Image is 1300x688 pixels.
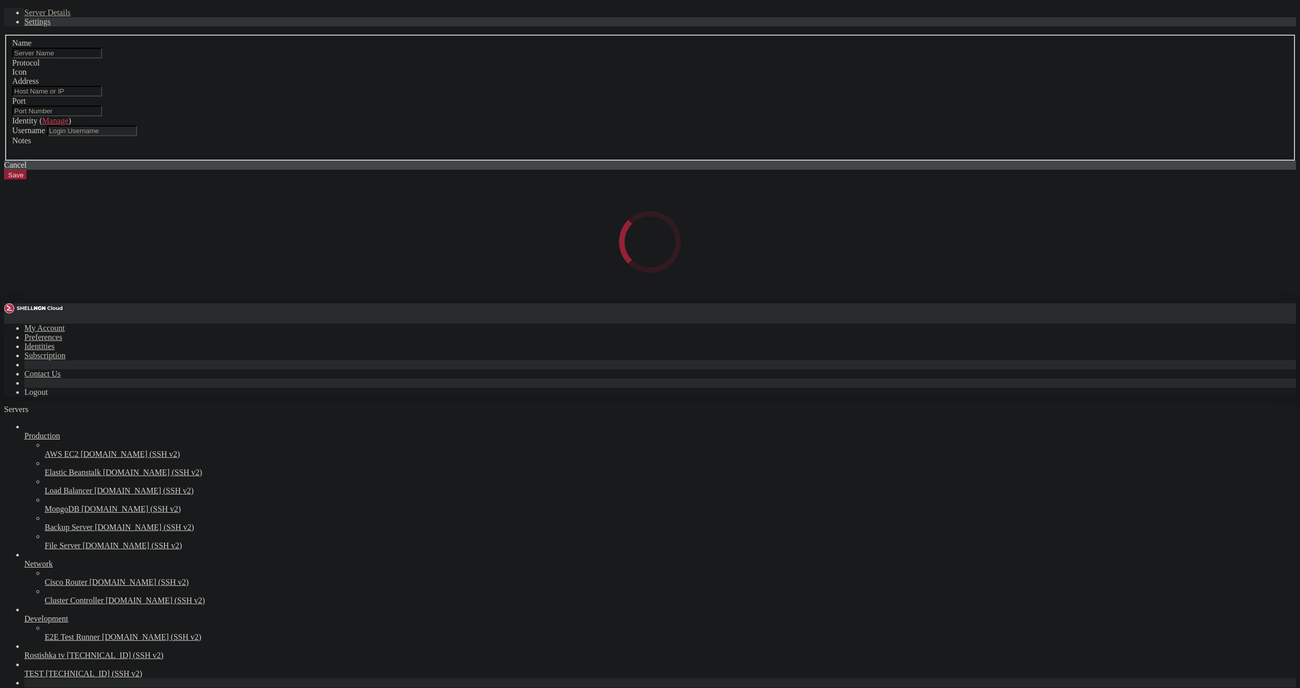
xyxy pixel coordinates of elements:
[45,514,1296,532] li: Backup Server [DOMAIN_NAME] (SSH v2)
[45,505,1296,514] a: MongoDB [DOMAIN_NAME] (SSH v2)
[45,468,1296,477] a: Elastic Beanstalk [DOMAIN_NAME] (SSH v2)
[45,450,79,458] span: AWS EC2
[24,559,53,568] span: Network
[24,660,1296,678] li: TEST [TECHNICAL_ID] (SSH v2)
[24,324,65,332] a: My Account
[24,550,1296,605] li: Network
[47,126,137,136] input: Login Username
[95,523,194,531] span: [DOMAIN_NAME] (SSH v2)
[45,587,1296,605] li: Cluster Controller [DOMAIN_NAME] (SSH v2)
[12,126,45,135] label: Username
[24,17,51,26] a: Settings
[24,642,1296,660] li: Rostishka tv [TECHNICAL_ID] (SSH v2)
[12,77,39,85] label: Address
[45,569,1296,587] li: Cisco Router [DOMAIN_NAME] (SSH v2)
[45,541,1296,550] a: File Server [DOMAIN_NAME] (SSH v2)
[45,523,1296,532] a: Backup Server [DOMAIN_NAME] (SSH v2)
[24,651,65,660] span: Rostishka tv
[24,422,1296,550] li: Production
[45,468,101,477] span: Elastic Beanstalk
[24,333,62,341] a: Preferences
[24,605,1296,642] li: Development
[45,578,87,586] span: Cisco Router
[45,578,1296,587] a: Cisco Router [DOMAIN_NAME] (SSH v2)
[12,68,26,76] label: Icon
[45,523,93,531] span: Backup Server
[24,614,68,623] span: Development
[102,633,202,641] span: [DOMAIN_NAME] (SSH v2)
[12,58,40,67] label: Protocol
[45,459,1296,477] li: Elastic Beanstalk [DOMAIN_NAME] (SSH v2)
[45,450,1296,459] a: AWS EC2 [DOMAIN_NAME] (SSH v2)
[24,388,48,396] a: Logout
[24,669,1296,678] a: TEST [TECHNICAL_ID] (SSH v2)
[24,342,55,351] a: Identities
[45,441,1296,459] li: AWS EC2 [DOMAIN_NAME] (SSH v2)
[24,8,71,17] a: Server Details
[45,495,1296,514] li: MongoDB [DOMAIN_NAME] (SSH v2)
[4,170,27,180] button: Save
[81,505,181,513] span: [DOMAIN_NAME] (SSH v2)
[24,559,1296,569] a: Network
[45,532,1296,550] li: File Server [DOMAIN_NAME] (SSH v2)
[45,541,81,550] span: File Server
[12,97,26,105] label: Port
[81,450,180,458] span: [DOMAIN_NAME] (SSH v2)
[24,431,60,440] span: Production
[45,477,1296,495] li: Load Balancer [DOMAIN_NAME] (SSH v2)
[89,578,189,586] span: [DOMAIN_NAME] (SSH v2)
[24,431,1296,441] a: Production
[12,136,31,145] label: Notes
[45,623,1296,642] li: E2E Test Runner [DOMAIN_NAME] (SSH v2)
[45,505,79,513] span: MongoDB
[612,204,687,279] div: Loading...
[12,48,102,58] input: Server Name
[12,116,71,125] label: Identity
[4,303,62,314] img: Shellngn
[45,596,1296,605] a: Cluster Controller [DOMAIN_NAME] (SSH v2)
[46,669,142,678] span: [TECHNICAL_ID] (SSH v2)
[24,351,66,360] a: Subscription
[4,161,1296,170] div: Cancel
[12,39,31,47] label: Name
[4,405,69,414] a: Servers
[24,651,1296,660] a: Rostishka tv [TECHNICAL_ID] (SSH v2)
[45,633,100,641] span: E2E Test Runner
[40,116,71,125] span: ( )
[12,106,102,116] input: Port Number
[4,405,28,414] span: Servers
[24,614,1296,623] a: Development
[45,596,104,605] span: Cluster Controller
[42,116,69,125] a: Manage
[24,669,44,678] span: TEST
[83,541,182,550] span: [DOMAIN_NAME] (SSH v2)
[106,596,205,605] span: [DOMAIN_NAME] (SSH v2)
[67,651,164,660] span: [TECHNICAL_ID] (SSH v2)
[45,486,92,495] span: Load Balancer
[12,86,102,97] input: Host Name or IP
[24,369,61,378] a: Contact Us
[45,633,1296,642] a: E2E Test Runner [DOMAIN_NAME] (SSH v2)
[94,486,194,495] span: [DOMAIN_NAME] (SSH v2)
[103,468,203,477] span: [DOMAIN_NAME] (SSH v2)
[45,486,1296,495] a: Load Balancer [DOMAIN_NAME] (SSH v2)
